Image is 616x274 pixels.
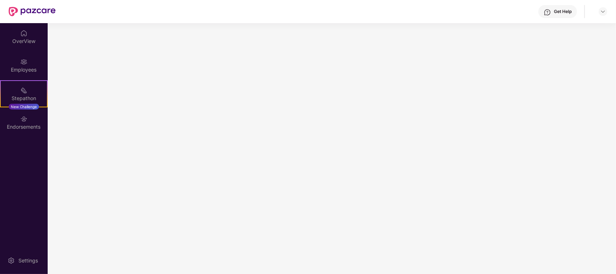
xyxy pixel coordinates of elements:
[1,95,47,102] div: Stepathon
[20,115,27,123] img: svg+xml;base64,PHN2ZyBpZD0iRW5kb3JzZW1lbnRzIiB4bWxucz0iaHR0cDovL3d3dy53My5vcmcvMjAwMC9zdmciIHdpZH...
[20,30,27,37] img: svg+xml;base64,PHN2ZyBpZD0iSG9tZSIgeG1sbnM9Imh0dHA6Ly93d3cudzMub3JnLzIwMDAvc3ZnIiB3aWR0aD0iMjAiIG...
[16,257,40,264] div: Settings
[544,9,551,16] img: svg+xml;base64,PHN2ZyBpZD0iSGVscC0zMngzMiIgeG1sbnM9Imh0dHA6Ly93d3cudzMub3JnLzIwMDAvc3ZnIiB3aWR0aD...
[20,87,27,94] img: svg+xml;base64,PHN2ZyB4bWxucz0iaHR0cDovL3d3dy53My5vcmcvMjAwMC9zdmciIHdpZHRoPSIyMSIgaGVpZ2h0PSIyMC...
[8,257,15,264] img: svg+xml;base64,PHN2ZyBpZD0iU2V0dGluZy0yMHgyMCIgeG1sbnM9Imh0dHA6Ly93d3cudzMub3JnLzIwMDAvc3ZnIiB3aW...
[9,104,39,110] div: New Challenge
[600,9,606,14] img: svg+xml;base64,PHN2ZyBpZD0iRHJvcGRvd24tMzJ4MzIiIHhtbG5zPSJodHRwOi8vd3d3LnczLm9yZy8yMDAwL3N2ZyIgd2...
[9,7,56,16] img: New Pazcare Logo
[20,58,27,65] img: svg+xml;base64,PHN2ZyBpZD0iRW1wbG95ZWVzIiB4bWxucz0iaHR0cDovL3d3dy53My5vcmcvMjAwMC9zdmciIHdpZHRoPS...
[554,9,572,14] div: Get Help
